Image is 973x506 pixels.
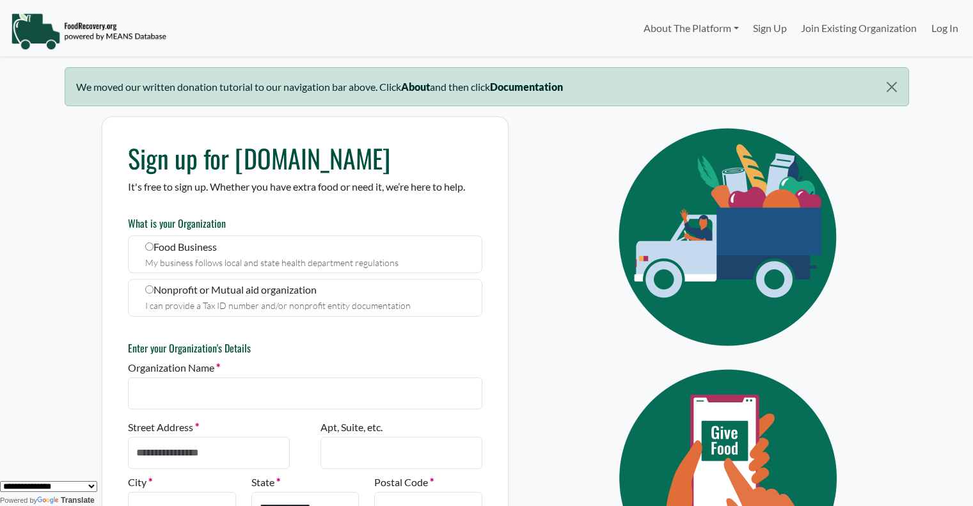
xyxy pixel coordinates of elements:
[128,420,199,435] label: Street Address
[924,15,965,41] a: Log In
[145,257,399,268] small: My business follows local and state health department regulations
[875,68,908,106] button: Close
[128,342,482,354] h6: Enter your Organization's Details
[490,81,563,93] b: Documentation
[65,67,909,106] div: We moved our written donation tutorial to our navigation bar above. Click and then click
[37,496,95,505] a: Translate
[128,179,482,194] p: It's free to sign up. Whether you have extra food or need it, we’re here to help.
[746,15,794,41] a: Sign Up
[145,285,154,294] input: Nonprofit or Mutual aid organization I can provide a Tax ID number and/or nonprofit entity docume...
[636,15,745,41] a: About The Platform
[401,81,430,93] b: About
[590,116,871,358] img: Eye Icon
[145,242,154,251] input: Food Business My business follows local and state health department regulations
[128,143,482,173] h1: Sign up for [DOMAIN_NAME]
[128,217,482,230] h6: What is your Organization
[37,496,61,505] img: Google Translate
[320,420,383,435] label: Apt, Suite, etc.
[374,475,434,490] label: Postal Code
[11,12,166,51] img: NavigationLogo_FoodRecovery-91c16205cd0af1ed486a0f1a7774a6544ea792ac00100771e7dd3ec7c0e58e41.png
[794,15,924,41] a: Join Existing Organization
[128,279,482,317] label: Nonprofit or Mutual aid organization
[128,235,482,273] label: Food Business
[145,300,411,311] small: I can provide a Tax ID number and/or nonprofit entity documentation
[128,360,220,376] label: Organization Name
[251,475,280,490] label: State
[128,475,152,490] label: City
